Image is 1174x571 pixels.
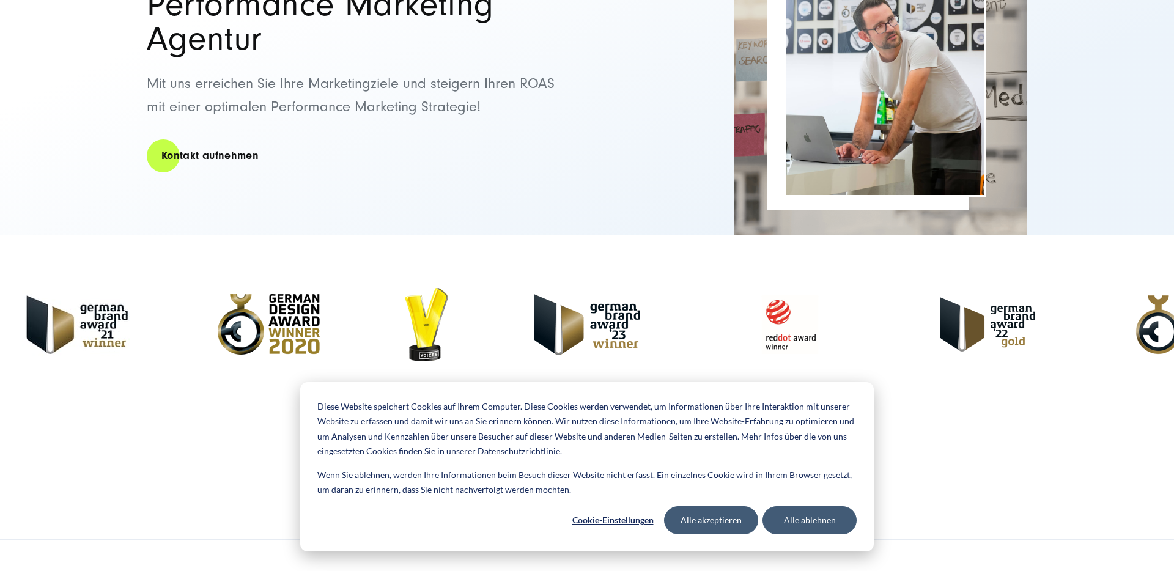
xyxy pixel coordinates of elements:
[317,399,857,459] p: Diese Website speichert Cookies auf Ihrem Computer. Diese Cookies werden verwendet, um Informatio...
[726,288,854,361] img: Reddot Award Winner - Full Service Digitalagentur SUNZINET
[405,288,448,361] img: Staffbase Voices - Bestes Team für interne Kommunikation Award Winner
[762,506,857,534] button: Alle ablehnen
[940,297,1035,352] img: German Brand Award 2022 Gold Winner - Full Service Digitalagentur SUNZINET
[534,294,640,355] img: German Brand Award 2023 Winner - Full Service digital agentur SUNZINET
[218,294,320,355] img: German Design Award Winner 2020 - Full Service Digitalagentur SUNZINET
[147,72,575,119] p: Mit uns erreichen Sie Ihre Marketingziele und steigern Ihren ROAS mit einer optimalen Performance...
[147,138,273,173] a: Kontakt aufnehmen
[300,382,874,551] div: Cookie banner
[317,468,857,498] p: Wenn Sie ablehnen, werden Ihre Informationen beim Besuch dieser Website nicht erfasst. Ein einzel...
[664,506,758,534] button: Alle akzeptieren
[566,506,660,534] button: Cookie-Einstellungen
[22,288,132,361] img: German Brand Award 2021 Winner - Full Service Digitalagentur SUNZINET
